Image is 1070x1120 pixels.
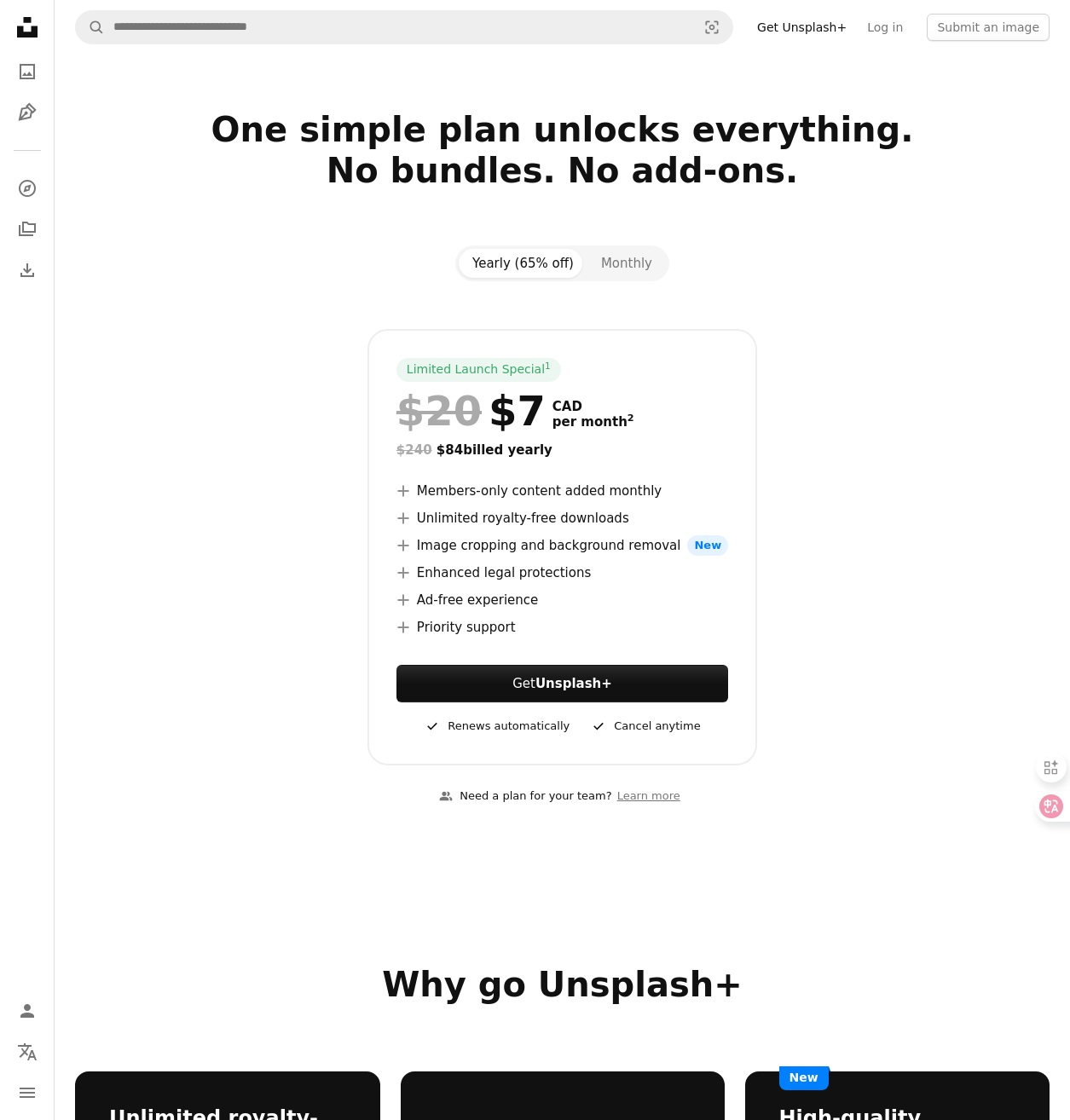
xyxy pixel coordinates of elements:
[612,782,685,811] a: Learn more
[624,414,638,430] a: 2
[10,1035,44,1069] button: Language
[396,535,728,556] li: Image cropping and background removal
[75,964,1050,1005] h2: Why go Unsplash+
[459,249,587,278] button: Yearly (65% off)
[541,361,554,378] a: 1
[396,358,561,382] div: Limited Launch Special
[76,11,105,43] button: Search Unsplash
[396,590,728,610] li: Ad-free experience
[396,389,482,433] span: $20
[396,389,546,433] div: $7
[590,716,700,736] div: Cancel anytime
[687,535,728,556] span: New
[747,14,857,41] a: Get Unsplash+
[424,716,570,736] div: Renews automatically
[587,249,666,278] button: Monthly
[396,481,728,501] li: Members-only content added monthly
[439,788,611,805] div: Need a plan for your team?
[10,171,44,205] a: Explore
[857,14,913,41] a: Log in
[535,676,612,691] strong: Unsplash+
[10,1076,44,1110] button: Menu
[628,413,634,424] sup: 2
[779,1066,829,1090] span: New
[552,414,634,430] span: per month
[396,617,728,638] li: Priority support
[10,253,44,287] a: Download History
[545,361,551,371] sup: 1
[691,11,732,43] button: Visual search
[10,55,44,89] a: Photos
[396,563,728,583] li: Enhanced legal protections
[927,14,1050,41] button: Submit an image
[10,212,44,246] a: Collections
[10,994,44,1028] a: Log in / Sign up
[75,10,733,44] form: Find visuals sitewide
[10,95,44,130] a: Illustrations
[396,665,728,702] button: GetUnsplash+
[396,442,432,458] span: $240
[396,508,728,528] li: Unlimited royalty-free downloads
[75,109,1050,232] h2: One simple plan unlocks everything. No bundles. No add-ons.
[396,440,728,460] div: $84 billed yearly
[552,399,634,414] span: CAD
[10,10,44,48] a: Home — Unsplash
